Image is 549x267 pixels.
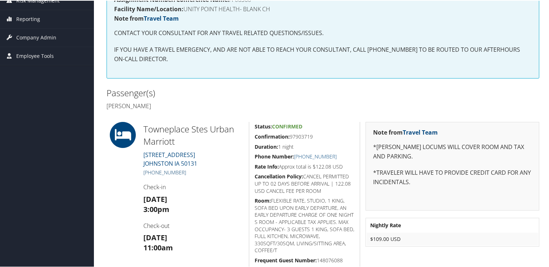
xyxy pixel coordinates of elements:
h2: Passenger(s) [107,86,317,98]
strong: Facility Name/Location: [114,4,183,12]
h5: 148076088 [255,256,354,263]
strong: Note from [114,14,179,22]
strong: 3:00pm [143,204,169,213]
strong: Note from [373,128,438,136]
strong: Phone Number: [255,152,294,159]
h4: Check-in [143,182,243,190]
strong: Room: [255,196,271,203]
a: Travel Team [144,14,179,22]
strong: [DATE] [143,194,167,203]
a: Travel Team [403,128,438,136]
strong: Frequent Guest Number: [255,256,317,263]
a: [STREET_ADDRESS]JOHNSTON IA 50131 [143,150,197,167]
p: *TRAVELER WILL HAVE TO PROVIDE CREDIT CARD FOR ANY INCIDENTALS. [373,168,532,186]
span: Company Admin [16,28,56,46]
span: Reporting [16,9,40,27]
strong: Cancellation Policy: [255,172,303,179]
span: Employee Tools [16,46,54,64]
strong: Duration: [255,143,278,149]
p: CONTACT YOUR CONSULTANT FOR ANY TRAVEL RELATED QUESTIONS/ISSUES. [114,28,532,37]
strong: 11:00am [143,242,173,252]
strong: Confirmation: [255,132,290,139]
th: Nightly Rate [367,218,538,231]
a: [PHONE_NUMBER] [294,152,337,159]
h5: 1 night [255,143,354,150]
h5: Approx total is $122.08 USD [255,162,354,170]
p: IF YOU HAVE A TRAVEL EMERGENCY, AND ARE NOT ABLE TO REACH YOUR CONSULTANT, CALL [PHONE_NUMBER] TO... [114,44,532,63]
strong: [DATE] [143,232,167,242]
td: $109.00 USD [367,232,538,245]
h5: 97903719 [255,132,354,140]
strong: Rate Info: [255,162,279,169]
h2: Towneplace Stes Urban Marriott [143,122,243,147]
h4: Check-out [143,221,243,229]
span: Confirmed [272,122,302,129]
a: [PHONE_NUMBER] [143,168,186,175]
h5: FLEXIBLE RATE, STUDIO, 1 KING, SOFA BED UPON EARLY DEPARTURE, AN EARLY DEPARTURE CHARGE OF ONE NI... [255,196,354,253]
h4: UNITY POINT HEALTH- BLANK CH [114,5,532,11]
strong: Status: [255,122,272,129]
p: *[PERSON_NAME] LOCUMS WILL COVER ROOM AND TAX AND PARKING. [373,142,532,160]
h4: [PERSON_NAME] [107,101,317,109]
h5: CANCEL PERMITTED UP TO 02 DAYS BEFORE ARRIVAL | 122.08 USD CANCEL FEE PER ROOM [255,172,354,194]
